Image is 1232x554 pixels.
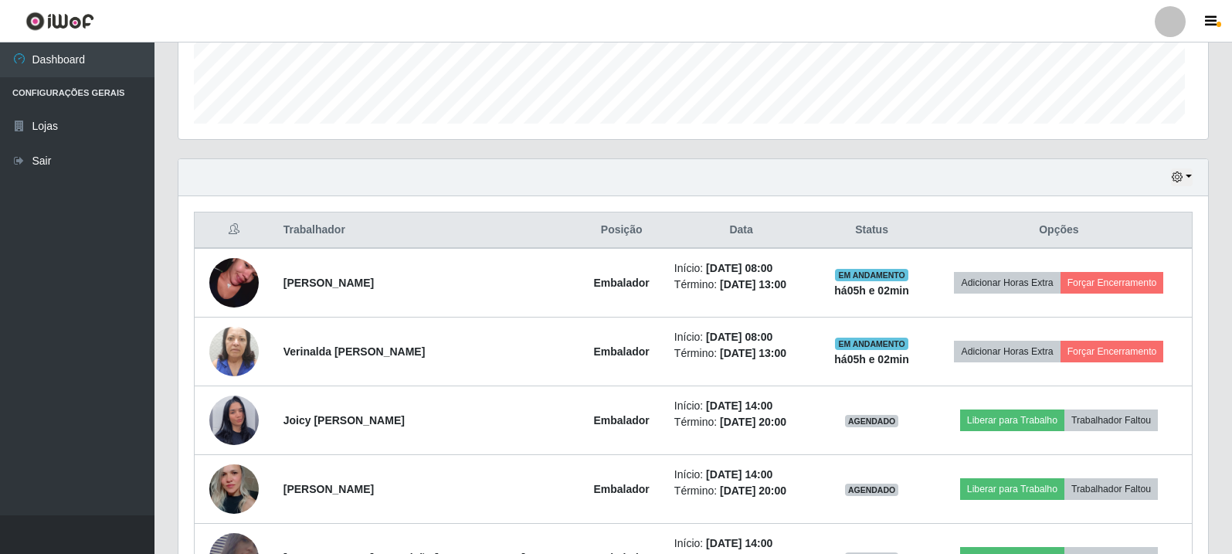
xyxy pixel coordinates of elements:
th: Trabalhador [274,212,579,249]
time: [DATE] 20:00 [720,484,786,497]
strong: [PERSON_NAME] [283,483,374,495]
strong: há 05 h e 02 min [834,353,909,365]
li: Início: [674,398,808,414]
time: [DATE] 08:00 [706,331,772,343]
span: EM ANDAMENTO [835,338,908,350]
li: Término: [674,483,808,499]
li: Término: [674,277,808,293]
img: 1728324895552.jpeg [209,308,259,396]
time: [DATE] 20:00 [720,416,786,428]
button: Liberar para Trabalho [960,410,1064,431]
button: Trabalhador Faltou [1064,410,1158,431]
span: AGENDADO [845,484,899,496]
li: Início: [674,467,808,483]
img: 1717438276108.jpeg [209,239,259,327]
strong: Embalador [593,345,649,358]
time: [DATE] 14:00 [706,537,772,549]
strong: há 05 h e 02 min [834,284,909,297]
span: AGENDADO [845,415,899,427]
strong: Embalador [593,483,649,495]
img: 1743243818079.jpeg [209,376,259,464]
strong: [PERSON_NAME] [283,277,374,289]
button: Liberar para Trabalho [960,478,1064,500]
li: Término: [674,345,808,362]
time: [DATE] 13:00 [720,347,786,359]
button: Adicionar Horas Extra [954,341,1060,362]
th: Opções [926,212,1193,249]
strong: Joicy [PERSON_NAME] [283,414,405,427]
li: Início: [674,329,808,345]
strong: Verinalda [PERSON_NAME] [283,345,426,358]
th: Posição [578,212,664,249]
li: Início: [674,535,808,552]
img: 1741885516826.jpeg [209,452,259,525]
li: Início: [674,260,808,277]
th: Data [665,212,817,249]
span: EM ANDAMENTO [835,269,908,281]
time: [DATE] 08:00 [706,262,772,274]
button: Trabalhador Faltou [1064,478,1158,500]
time: [DATE] 14:00 [706,399,772,412]
strong: Embalador [593,414,649,427]
button: Adicionar Horas Extra [954,272,1060,294]
time: [DATE] 14:00 [706,468,772,481]
img: CoreUI Logo [25,12,94,31]
button: Forçar Encerramento [1061,272,1164,294]
button: Forçar Encerramento [1061,341,1164,362]
li: Término: [674,414,808,430]
th: Status [817,212,926,249]
time: [DATE] 13:00 [720,278,786,291]
strong: Embalador [593,277,649,289]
